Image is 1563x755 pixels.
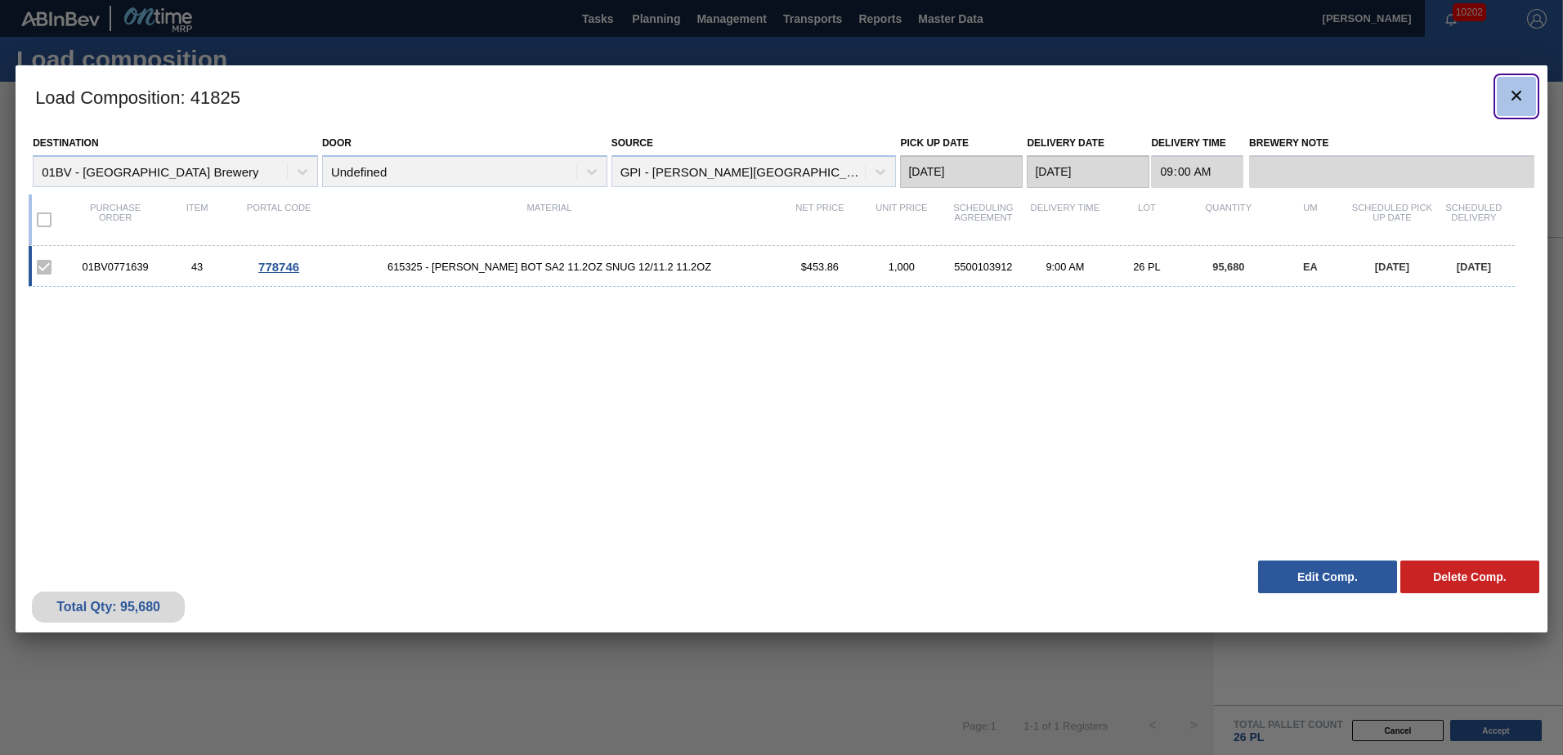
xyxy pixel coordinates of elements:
div: Scheduled Delivery [1433,203,1515,237]
div: Lot [1106,203,1188,237]
div: Material [320,203,779,237]
span: 615325 - CARR BOT SA2 11.2OZ SNUG 12/11.2 11.2OZ [320,261,779,273]
div: 9:00 AM [1024,261,1106,273]
label: Brewery Note [1249,132,1534,155]
label: Pick up Date [900,137,969,149]
div: 1,000 [861,261,943,273]
span: [DATE] [1375,261,1409,273]
div: Unit Price [861,203,943,237]
button: Delete Comp. [1400,561,1539,593]
div: Scheduling Agreement [943,203,1024,237]
div: Portal code [238,203,320,237]
div: 5500103912 [943,261,1024,273]
h3: Load Composition : 41825 [16,65,1547,127]
span: [DATE] [1457,261,1491,273]
div: 43 [156,261,238,273]
div: Item [156,203,238,237]
input: mm/dd/yyyy [900,155,1023,188]
span: 95,680 [1212,261,1244,273]
span: EA [1303,261,1318,273]
div: Purchase order [74,203,156,237]
div: Quantity [1188,203,1270,237]
label: Door [322,137,352,149]
div: 01BV0771639 [74,261,156,273]
div: Scheduled Pick up Date [1351,203,1433,237]
div: $453.86 [779,261,861,273]
label: Source [611,137,653,149]
label: Delivery Time [1151,132,1243,155]
div: Go to Order [238,260,320,274]
input: mm/dd/yyyy [1027,155,1149,188]
div: UM [1270,203,1351,237]
div: Net Price [779,203,861,237]
div: 26 PL [1106,261,1188,273]
div: Delivery Time [1024,203,1106,237]
label: Destination [33,137,98,149]
button: Edit Comp. [1258,561,1397,593]
span: 778746 [258,260,299,274]
label: Delivery Date [1027,137,1104,149]
div: Total Qty: 95,680 [44,600,172,614]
